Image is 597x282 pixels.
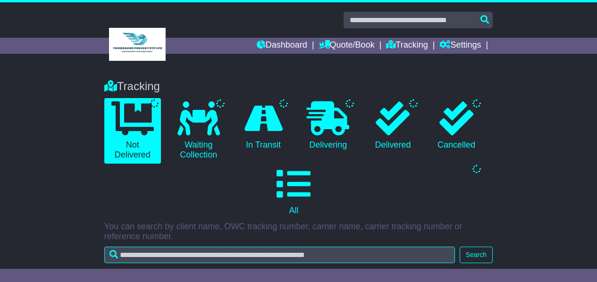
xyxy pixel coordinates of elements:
[170,98,227,164] a: Waiting Collection
[100,80,497,93] div: Tracking
[439,38,481,54] a: Settings
[257,38,307,54] a: Dashboard
[236,98,290,154] a: In Transit
[300,98,356,154] a: Delivering
[386,38,428,54] a: Tracking
[319,38,375,54] a: Quote/Book
[429,98,483,154] a: Cancelled
[104,98,161,164] a: Not Delivered
[104,222,493,242] p: You can search by client name, OWC tracking number, carrier name, carrier tracking number or refe...
[366,98,420,154] a: Delivered
[460,247,493,263] button: Search
[104,164,483,219] a: All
